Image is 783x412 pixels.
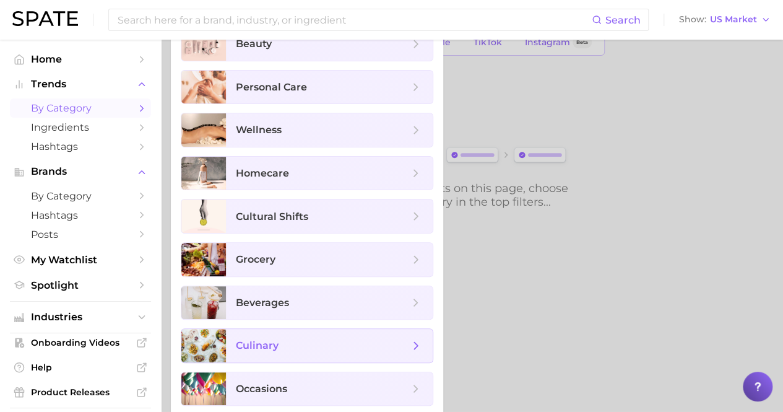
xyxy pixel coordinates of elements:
span: grocery [236,253,275,265]
a: My Watchlist [10,250,151,270]
span: Ingredients [31,121,130,133]
span: homecare [236,167,289,179]
a: Onboarding Videos [10,333,151,352]
span: Brands [31,166,130,177]
a: Home [10,50,151,69]
a: Product Releases [10,383,151,401]
span: My Watchlist [31,254,130,266]
span: personal care [236,81,307,93]
button: Brands [10,162,151,181]
span: by Category [31,190,130,202]
a: by Category [10,186,151,206]
span: Posts [31,229,130,240]
span: beauty [236,38,272,50]
input: Search here for a brand, industry, or ingredient [116,9,592,30]
span: Search [605,14,641,26]
span: Trends [31,79,130,90]
span: beverages [236,297,289,309]
a: Hashtags [10,206,151,225]
span: Help [31,362,130,373]
span: occasions [236,383,287,395]
span: culinary [236,340,279,351]
a: Help [10,358,151,377]
span: cultural shifts [236,211,308,222]
img: SPATE [12,11,78,26]
span: Hashtags [31,209,130,221]
button: Industries [10,308,151,327]
span: Hashtags [31,141,130,152]
span: Industries [31,312,130,323]
span: Home [31,53,130,65]
a: Spotlight [10,276,151,295]
span: wellness [236,124,282,136]
span: Product Releases [31,387,130,398]
a: by Category [10,99,151,118]
button: Trends [10,75,151,94]
span: US Market [710,16,757,23]
button: ShowUS Market [676,12,774,28]
a: Hashtags [10,137,151,156]
span: Show [679,16,706,23]
span: Onboarding Videos [31,337,130,348]
a: Posts [10,225,151,244]
span: by Category [31,102,130,114]
span: Spotlight [31,279,130,291]
a: Ingredients [10,118,151,137]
